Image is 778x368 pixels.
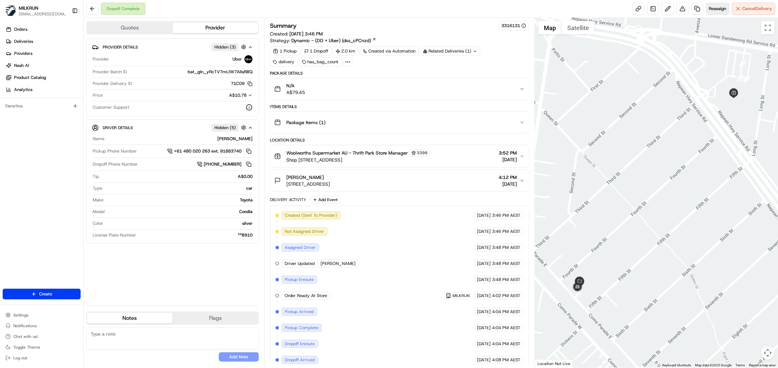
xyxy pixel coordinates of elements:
[39,291,52,297] span: Create
[14,63,29,69] span: Nash AI
[204,161,241,167] span: [PHONE_NUMBER]
[477,309,491,315] span: [DATE]
[13,355,27,361] span: Log out
[286,119,326,126] span: Package Items ( 1 )
[420,47,480,56] div: Related Deliveries (1)
[270,170,529,191] button: [PERSON_NAME][STREET_ADDRESS]4:12 PM[DATE]
[736,148,744,155] div: 8
[270,197,306,202] div: Delivery Activity
[289,31,323,37] span: [DATE] 3:46 PM
[742,75,749,82] div: 6
[285,245,316,251] span: Assigned Driver
[270,112,529,133] button: Package Items (1)
[492,277,520,283] span: 3:48 PM AEST
[173,313,258,324] button: Flags
[19,5,38,11] button: MILKRUN
[333,47,359,56] div: 2.0 km
[14,38,33,44] span: Deliveries
[622,24,629,32] div: 3
[499,150,517,156] span: 3:52 PM
[14,51,32,57] span: Providers
[211,43,248,51] button: Hidden (3)
[321,261,356,267] span: [PERSON_NAME]
[270,71,529,76] div: Package Details
[501,23,526,29] button: 3316131
[709,6,726,12] span: Reassign
[197,161,253,168] a: [PHONE_NUMBER]
[93,69,127,75] span: Provider Batch ID
[270,57,298,67] div: delivery
[3,72,83,83] a: Product Catalog
[310,196,340,204] button: Add Event
[14,75,46,81] span: Product Catalog
[291,37,371,44] span: Dynamic - (DD + Uber) (dss_cPCnzd)
[107,136,253,142] div: [PERSON_NAME]
[229,92,247,98] span: A$10.78
[270,145,529,167] button: Woolworths Supermarket AU - Thrift Park Store Manager3399Shop [STREET_ADDRESS]3:52 PM[DATE]
[285,228,324,235] span: Not Assigned Driver
[286,82,305,89] span: N/A
[93,81,132,87] span: Provider Delivery ID
[13,345,40,350] span: Toggle Theme
[105,185,253,191] div: car
[167,148,253,155] a: +61 480 020 263 ext. 91883740
[477,228,491,235] span: [DATE]
[535,359,573,368] div: Location Not Live
[107,209,253,215] div: Corolla
[87,22,173,33] button: Quotes
[3,289,81,299] button: Create
[106,220,253,226] div: silver
[360,47,419,56] div: Created via Automation
[19,11,67,17] button: [EMAIL_ADDRESS][DOMAIN_NAME]
[214,125,236,131] span: Hidden ( 5 )
[270,30,323,37] span: Created:
[761,346,775,360] button: Map camera controls
[492,228,520,235] span: 3:46 PM AEST
[270,37,376,44] div: Strategy:
[14,87,32,93] span: Analytics
[286,174,324,181] span: [PERSON_NAME]
[499,181,517,187] span: [DATE]
[562,21,595,34] button: Show satellite imagery
[3,84,83,95] a: Analytics
[301,47,331,56] div: 1 Dropoff
[492,341,520,347] span: 4:04 PM AEST
[3,36,83,47] a: Deliveries
[92,122,253,133] button: Driver DetailsHidden (5)
[3,310,81,320] button: Settings
[173,22,258,33] button: Provider
[13,312,28,318] span: Settings
[13,323,37,329] span: Notifications
[286,181,330,187] span: [STREET_ADDRESS]
[270,78,529,100] button: N/AA$79.45
[749,363,776,367] a: Report a map error
[93,92,103,98] span: Price
[102,174,253,180] div: A$0.00
[537,359,559,368] a: Open this area in Google Maps (opens a new window)
[245,55,253,63] img: uber-new-logo.jpeg
[3,332,81,341] button: Chat with us!
[291,37,376,44] a: Dynamic - (DD + Uber) (dss_cPCnzd)
[736,74,744,82] div: 7
[537,359,559,368] img: Google
[285,212,337,218] span: Created (Sent To Provider)
[499,156,517,163] span: [DATE]
[492,309,520,315] span: 4:04 PM AEST
[417,150,428,156] span: 3399
[174,148,241,154] span: +61 480 020 263 ext. 91883740
[299,57,342,67] div: has_bag_count
[93,185,102,191] span: Type
[270,23,297,29] h3: Summary
[194,92,253,98] button: A$10.78
[231,81,253,87] button: 71C09
[732,3,775,15] button: CancelDelivery
[211,123,248,132] button: Hidden (5)
[743,6,772,12] span: Cancel Delivery
[232,56,242,62] span: Uber
[92,41,253,53] button: Provider DetailsHidden (3)
[3,3,69,19] button: MILKRUNMILKRUN[EMAIL_ADDRESS][DOMAIN_NAME]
